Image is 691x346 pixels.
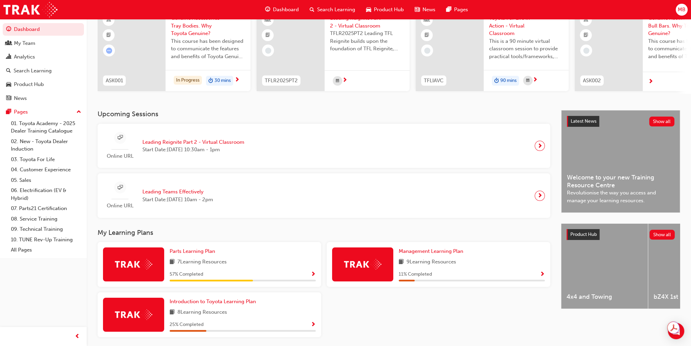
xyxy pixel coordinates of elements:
a: car-iconProduct Hub [361,3,409,17]
span: booktick-icon [265,31,270,40]
span: guage-icon [265,5,270,14]
a: guage-iconDashboard [260,3,304,17]
a: News [3,92,84,105]
a: Online URLLeading Reignite Part 2 - Virtual ClassroomStart Date:[DATE] 10:30am - 1pm [103,129,545,163]
span: pages-icon [6,109,11,115]
a: Latest NewsShow all [567,116,674,127]
a: 0ASK001Genuine Accessories - Tray Bodies. Why Toyota Genuine?This course has been designed to com... [98,9,251,91]
a: news-iconNews [409,3,441,17]
span: book-icon [170,258,175,266]
button: DashboardMy TeamAnalyticsSearch LearningProduct HubNews [3,22,84,106]
span: up-icon [76,108,81,117]
a: My Team [3,37,84,50]
span: Pages [454,6,468,14]
div: Product Hub [14,81,44,88]
span: learningRecordVerb_NONE-icon [265,48,271,54]
span: learningRecordVerb_ATTEMPT-icon [106,48,112,54]
a: Product HubShow all [567,229,675,240]
span: search-icon [310,5,314,14]
button: MB [676,4,688,16]
span: booktick-icon [584,31,588,40]
span: Show Progress [311,272,316,278]
a: 0TFLIAVCToyota For Life In Action - Virtual ClassroomThis is a 90 minute virtual classroom sessio... [416,9,569,91]
button: Show all [650,230,675,240]
span: Leading Reignite Part 2 - Virtual Classroom [330,14,404,30]
span: next-icon [537,191,542,201]
span: MB [678,6,686,14]
button: Show Progress [540,270,545,279]
span: 30 mins [214,77,231,85]
span: This course has been designed to communicate the features and benefits of Toyota Genuine Tray Bod... [171,37,245,60]
a: Latest NewsShow allWelcome to your new Training Resource CentreRevolutionise the way you access a... [561,110,680,213]
span: 7 Learning Resources [177,258,227,266]
img: Trak [115,259,152,270]
a: TFLR2025PT2Leading Reignite Part 2 - Virtual ClassroomTFLR2025PT2 Leading TFL Reignite builds upo... [257,9,410,91]
span: Start Date: [DATE] 10am - 2pm [142,196,213,204]
span: guage-icon [6,27,11,33]
span: learningResourceType_INSTRUCTOR_LED-icon [265,16,270,24]
span: learningResourceType_ELEARNING-icon [584,16,588,24]
button: Pages [3,106,84,118]
img: Trak [115,309,152,320]
a: Online URLLeading Teams EffectivelyStart Date:[DATE] 10am - 2pm [103,179,545,212]
span: next-icon [235,77,240,83]
span: Search Learning [317,6,355,14]
a: Introduction to Toyota Learning Plan [170,298,259,306]
a: Management Learning Plan [399,247,466,255]
div: Pages [14,108,28,116]
span: TFLR2025PT2 [265,77,298,85]
span: 57 % Completed [170,271,203,278]
span: learningRecordVerb_NONE-icon [424,48,430,54]
span: duration-icon [208,76,213,85]
span: people-icon [6,40,11,47]
span: car-icon [366,5,371,14]
span: This is a 90 minute virtual classroom session to provide practical tools/frameworks, behaviours a... [489,37,563,60]
img: Trak [3,2,57,17]
span: book-icon [399,258,404,266]
span: ASK001 [106,77,123,85]
a: Product Hub [3,78,84,91]
a: 02. New - Toyota Dealer Induction [8,136,84,154]
span: Product Hub [374,6,404,14]
span: TFLIAVC [424,77,444,85]
span: news-icon [6,96,11,102]
a: Parts Learning Plan [170,247,218,255]
h3: Upcoming Sessions [98,110,550,118]
span: Management Learning Plan [399,248,463,254]
span: calendar-icon [336,77,339,85]
a: 04. Customer Experience [8,165,84,175]
span: learningResourceType_INSTRUCTOR_LED-icon [425,16,429,24]
span: learningResourceType_ELEARNING-icon [106,16,111,24]
span: TFLR2025PT2 Leading TFL Reignite builds upon the foundation of TFL Reignite, reaffirming our comm... [330,30,404,53]
span: Product Hub [570,231,597,237]
span: chart-icon [6,54,11,60]
span: Show Progress [540,272,545,278]
span: next-icon [537,141,542,151]
a: 07. Parts21 Certification [8,203,84,214]
span: next-icon [342,77,347,84]
span: next-icon [648,79,653,85]
div: Analytics [14,53,35,61]
span: Leading Teams Effectively [142,188,213,196]
span: Show Progress [311,322,316,328]
span: 4x4 and Towing [567,293,642,301]
a: search-iconSearch Learning [304,3,361,17]
span: sessionType_ONLINE_URL-icon [118,184,123,192]
span: sessionType_ONLINE_URL-icon [118,134,123,142]
a: 01. Toyota Academy - 2025 Dealer Training Catalogue [8,118,84,136]
span: 25 % Completed [170,321,204,329]
a: 03. Toyota For Life [8,154,84,165]
span: ASK002 [583,77,601,85]
button: Show Progress [311,321,316,329]
div: News [14,94,27,102]
span: Leading Reignite Part 2 - Virtual Classroom [142,138,244,146]
span: Parts Learning Plan [170,248,215,254]
a: 4x4 and Towing [561,224,648,309]
span: search-icon [6,68,11,74]
a: Analytics [3,51,84,63]
span: 8 Learning Resources [177,308,227,317]
span: Welcome to your new Training Resource Centre [567,174,674,189]
button: Show all [649,117,675,126]
img: Trak [344,259,381,270]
